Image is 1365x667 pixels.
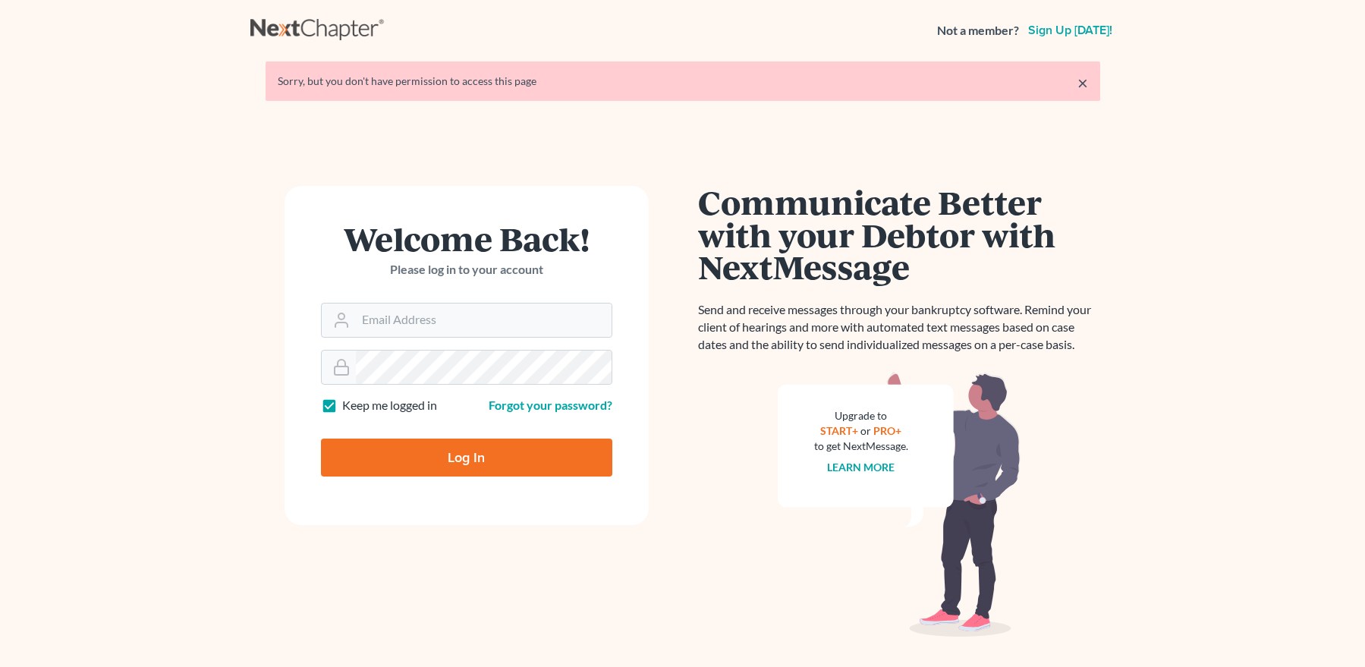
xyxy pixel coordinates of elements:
input: Email Address [356,304,612,337]
div: Upgrade to [814,408,908,423]
label: Keep me logged in [342,397,437,414]
div: to get NextMessage. [814,439,908,454]
strong: Not a member? [937,22,1019,39]
a: Forgot your password? [489,398,612,412]
span: or [860,424,871,437]
h1: Communicate Better with your Debtor with NextMessage [698,186,1100,283]
a: Sign up [DATE]! [1025,24,1115,36]
a: × [1077,74,1088,92]
img: nextmessage_bg-59042aed3d76b12b5cd301f8e5b87938c9018125f34e5fa2b7a6b67550977c72.svg [778,372,1021,637]
a: START+ [820,424,858,437]
h1: Welcome Back! [321,222,612,255]
input: Log In [321,439,612,477]
p: Please log in to your account [321,261,612,278]
a: Learn more [827,461,895,474]
a: PRO+ [873,424,901,437]
div: Sorry, but you don't have permission to access this page [278,74,1088,89]
p: Send and receive messages through your bankruptcy software. Remind your client of hearings and mo... [698,301,1100,354]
